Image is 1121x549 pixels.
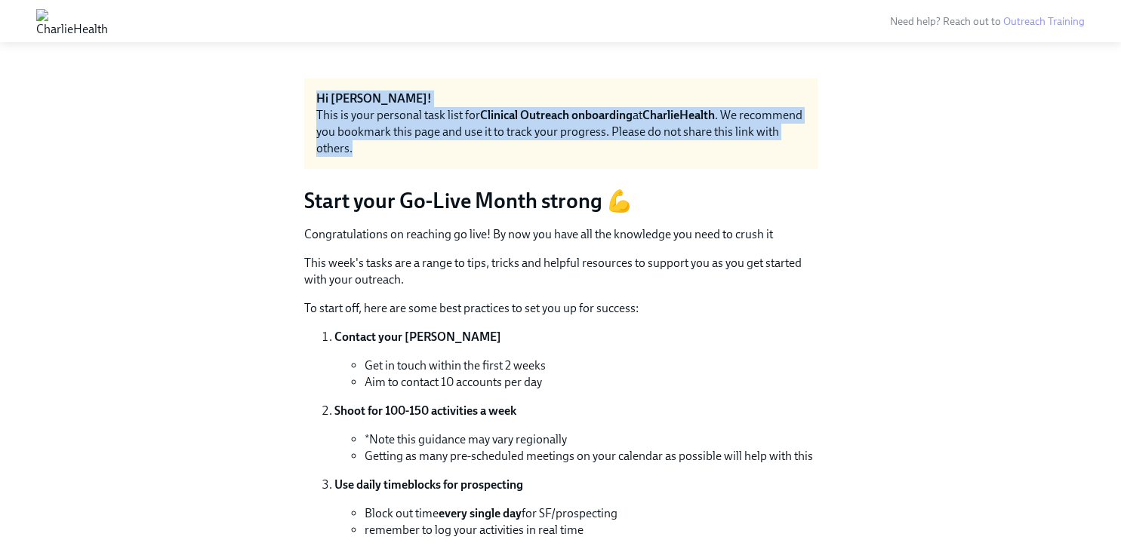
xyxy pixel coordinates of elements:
[304,187,818,214] h3: Start your Go-Live Month strong 💪
[304,300,818,317] p: To start off, here are some best practices to set you up for success:
[304,226,818,243] p: Congratulations on reaching go live! By now you have all the knowledge you need to crush it
[334,477,523,492] strong: Use daily timeblocks for prospecting
[334,403,516,418] strong: Shoot for 100-150 activities a week
[365,374,818,391] li: Aim to contact 10 accounts per day
[439,506,522,520] strong: every single day
[365,505,818,522] li: Block out time for SF/prospecting
[316,91,432,106] strong: Hi [PERSON_NAME]!
[480,108,633,122] strong: Clinical Outreach onboarding
[365,522,818,538] li: remember to log your activities in real time
[1003,15,1085,28] a: Outreach Training
[365,448,818,465] li: Getting as many pre-scheduled meetings on your calendar as possible will help with this
[365,431,818,448] li: *Note this guidance may vary regionally
[890,15,1085,28] span: Need help? Reach out to
[642,108,715,122] strong: CharlieHealth
[36,9,108,33] img: CharlieHealth
[334,330,501,344] strong: Contact your [PERSON_NAME]
[365,357,818,374] li: Get in touch within the first 2 weeks
[304,255,818,288] p: This week's tasks are a range to tips, tricks and helpful resources to support you as you get sta...
[316,107,805,157] div: This is your personal task list for at . We recommend you bookmark this page and use it to track ...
